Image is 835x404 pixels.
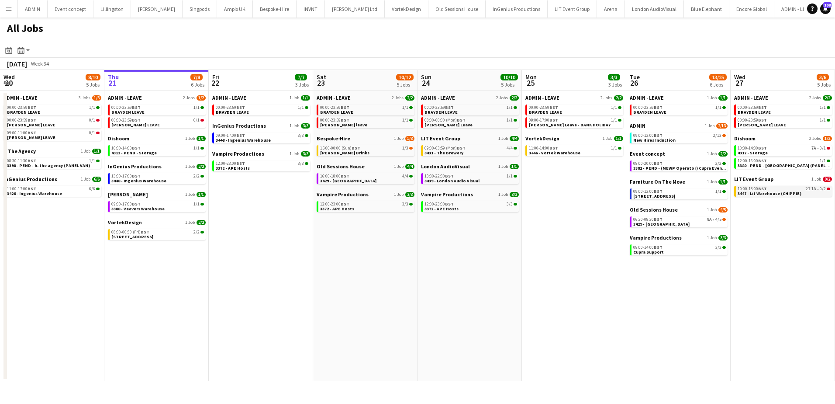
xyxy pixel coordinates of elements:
span: 00:00-23:59 [320,118,349,122]
span: Chris Ames leave [320,122,367,128]
span: Vampire Productions [212,150,264,157]
span: InGenius Productions [3,176,57,182]
span: BST [236,160,245,166]
span: 00:00-23:59 [111,105,141,110]
a: ADMIN - LEAVE1 Job1/1 [630,94,728,101]
div: InGenius Productions1 Job2/213:00-17:00BST2/23448 - Ingenius Warehouse [108,163,206,191]
span: BST [457,145,466,151]
span: 1/3 [405,136,414,141]
span: 1 Job [81,149,90,154]
div: • [738,146,830,150]
span: 13:30-22:30 [424,174,454,178]
span: 1/3 [92,95,101,101]
span: B The Agency [3,148,36,154]
span: 00:00-23:59 [7,105,36,110]
span: BST [132,145,141,151]
span: 1/1 [611,146,617,150]
button: INVNT [297,0,325,17]
div: Old Sessions House1 Job4/416:00-18:00BST4/43429 - [GEOGRAPHIC_DATA] [317,163,414,191]
a: 08:30-11:30BST1/13398 - PEND - b. the agency (PANEL VAN) [7,158,100,168]
span: BST [758,104,767,110]
span: 2/2 [715,161,721,166]
a: 108 [820,3,831,14]
span: 10:00-14:00 [111,146,141,150]
span: InGenius Productions [108,163,162,170]
span: 4/4 [405,164,414,169]
span: 3/3 [301,151,310,157]
span: 00:00-23:59 [529,105,558,110]
a: 15:00-00:00 (Sun)BST1/3[PERSON_NAME] Drinks [320,145,413,155]
button: Bespoke-Hire [253,0,297,17]
button: Old Sessions House [428,0,486,17]
a: 13:00-17:00BST2/23448 - Ingenius Warehouse [111,173,204,183]
span: 1/1 [507,118,513,122]
span: 12:00-16:00 [738,159,767,163]
span: 1/1 [614,136,623,141]
div: VortekDesign1 Job1/111:00-14:00BST1/13446 - Vortek Warehouse [525,135,623,158]
span: ADMIN - LEAVE [3,94,38,101]
span: 3372 - APE Hosts [216,165,250,171]
span: 7A [811,146,816,150]
div: London AudioVisual1 Job1/113:30-22:30BST1/13439 - London Audio Visual [421,163,519,191]
span: 1 Job [707,151,717,157]
div: • [738,187,830,191]
a: ADMIN - LEAVE2 Jobs2/2 [317,94,414,101]
a: ADMIN - LEAVE2 Jobs1/2 [108,94,206,101]
span: 13:00-17:00 [111,174,141,178]
span: 3 Jobs [79,95,90,101]
span: 2/2 [405,95,414,101]
span: BST [758,145,767,151]
span: 108 [823,2,832,8]
span: 1 Job [290,95,299,101]
span: 1A [811,187,816,191]
div: LIT Event Group1 Job0/210:00-18:00BST2I1A•0/23447 - Lit Warehouse (CHIPPIE) [734,176,832,199]
span: 1/1 [402,105,408,110]
span: Shane Leave [424,122,473,128]
span: 15:00-00:00 (Sun) [320,146,360,150]
span: VortekDesign [525,135,559,142]
span: BRAYDEN LEAVE [738,109,771,115]
div: Vampire Productions1 Job3/312:00-23:00BST3/33372 - APE Hosts [212,150,310,173]
span: InGenius Productions [212,122,266,129]
span: 2/2 [193,174,200,178]
div: LIT Event Group1 Job4/409:00-03:59 (Mon)BST4/43431 - The Brewery [421,135,519,163]
button: Blue Elephant [684,0,729,17]
div: ADMIN - LEAVE1 Job1/100:00-23:59BST1/1BRAYDEN LEAVE [212,94,310,122]
span: 1/1 [92,149,101,154]
span: 1/1 [820,105,826,110]
a: ADMIN - LEAVE2 Jobs2/2 [734,94,832,101]
div: Furniture On The Move1 Job1/109:00-12:00BST1/1[STREET_ADDRESS] [630,178,728,206]
span: 2 Jobs [809,136,821,141]
span: 3/3 [298,161,304,166]
button: Encore Global [729,0,774,17]
a: 10:30-14:30BST7A•0/14312 - Storage [738,145,830,155]
span: 1 Job [290,123,299,129]
a: 10:00-18:00BST2I1A•0/23447 - Lit Warehouse (CHIPPIE) [738,186,830,196]
div: ADMIN - LEAVE2 Jobs2/200:00-23:59BST1/1BRAYDEN LEAVE09:00-17:00BST1/1[PERSON_NAME] Leave - BANK H... [525,94,623,135]
span: 0/1 [89,118,95,122]
a: 00:00-23:59BST1/1BRAYDEN LEAVE [216,104,308,115]
a: B The Agency1 Job1/1 [3,148,101,154]
span: ADMIN - LEAVE [108,94,142,101]
button: [PERSON_NAME] [131,0,183,17]
span: 1 Job [603,136,612,141]
a: InGenius Productions1 Job3/3 [212,122,310,129]
span: 4/4 [402,174,408,178]
span: 3439 - London Audio Visual [424,178,480,184]
span: ADMIN - LEAVE [630,94,664,101]
div: Dishoom2 Jobs1/210:30-14:30BST7A•0/14312 - Storage12:00-16:00BST1/13380 - PEND - [GEOGRAPHIC_DATA... [734,135,832,176]
a: Dishoom1 Job1/1 [108,135,206,142]
a: 00:00-23:59BST1/1BRAYDEN LEAVE [738,104,830,115]
span: BST [654,132,662,138]
span: ADMIN - LEAVE [421,94,455,101]
span: LIT Event Group [734,176,773,182]
span: 00:00-23:59 [7,118,36,122]
span: BST [445,173,454,179]
span: BST [654,104,662,110]
span: 1/3 [402,146,408,150]
span: 1 Job [185,164,195,169]
span: BST [236,132,245,138]
span: ADMIN - LEAVE [212,94,246,101]
span: BST [758,186,767,192]
span: LIT Event Group [421,135,460,142]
